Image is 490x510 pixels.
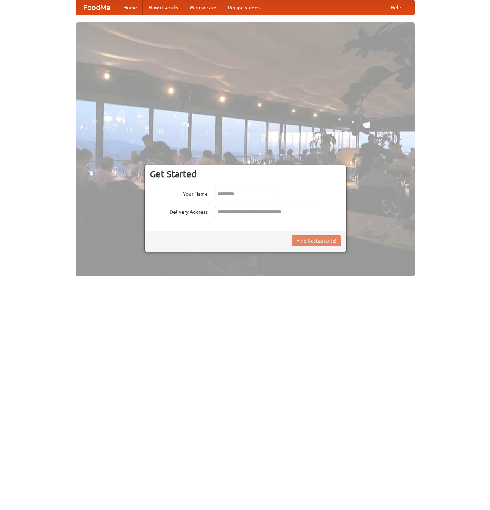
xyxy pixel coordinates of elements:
[150,207,208,216] label: Delivery Address
[184,0,222,15] a: Who we are
[118,0,143,15] a: Home
[150,189,208,198] label: Your Name
[385,0,407,15] a: Help
[292,235,341,246] button: Find Restaurants!
[222,0,265,15] a: Recipe videos
[76,0,118,15] a: FoodMe
[143,0,184,15] a: How it works
[150,169,341,179] h3: Get Started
